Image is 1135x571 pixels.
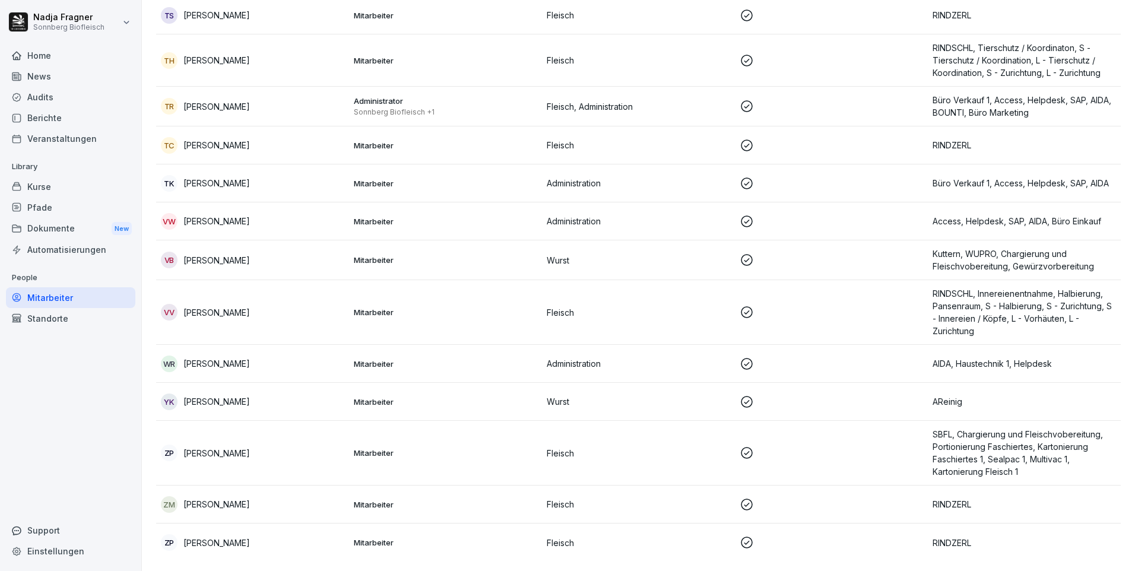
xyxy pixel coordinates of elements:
p: RINDSCHL, Tierschutz / Koordinaton, S -Tierschutz / Koordination, L - Tierschutz / Koordination, ... [933,42,1116,79]
p: Fleisch [547,447,730,459]
p: Administration [547,177,730,189]
div: YK [161,394,177,410]
p: [PERSON_NAME] [183,9,250,21]
p: [PERSON_NAME] [183,306,250,319]
p: Wurst [547,395,730,408]
p: [PERSON_NAME] [183,215,250,227]
div: TC [161,137,177,154]
div: ZP [161,534,177,551]
a: Kurse [6,176,135,197]
p: Access, Helpdesk, SAP, AIDA, Büro Einkauf [933,215,1116,227]
p: SBFL, Chargierung und Fleischvobereitung, Portionierung Faschiertes, Kartonierung Faschiertes 1, ... [933,428,1116,478]
p: Fleisch [547,9,730,21]
div: VW [161,213,177,230]
p: [PERSON_NAME] [183,254,250,267]
p: Nadja Fragner [33,12,104,23]
p: [PERSON_NAME] [183,100,250,113]
p: People [6,268,135,287]
p: Mitarbeiter [354,255,537,265]
div: ZP [161,445,177,461]
p: Mitarbeiter [354,178,537,189]
p: Mitarbeiter [354,499,537,510]
p: [PERSON_NAME] [183,54,250,66]
p: Wurst [547,254,730,267]
p: Fleisch, Administration [547,100,730,113]
a: Audits [6,87,135,107]
div: Support [6,520,135,541]
a: Veranstaltungen [6,128,135,149]
p: Mitarbeiter [354,216,537,227]
p: Mitarbeiter [354,448,537,458]
a: News [6,66,135,87]
p: [PERSON_NAME] [183,498,250,510]
p: Administration [547,215,730,227]
p: Mitarbeiter [354,140,537,151]
p: Mitarbeiter [354,55,537,66]
div: VV [161,304,177,321]
p: AIDA, Haustechnik 1, Helpdesk [933,357,1116,370]
p: Fleisch [547,139,730,151]
a: Berichte [6,107,135,128]
p: [PERSON_NAME] [183,447,250,459]
p: RINDZERL [933,498,1116,510]
div: ZM [161,496,177,513]
a: Einstellungen [6,541,135,562]
div: TS [161,7,177,24]
p: Mitarbeiter [354,396,537,407]
p: Kuttern, WUPRO, Chargierung und Fleischvobereitung, Gewürzvorbereitung [933,248,1116,272]
p: Mitarbeiter [354,307,537,318]
p: AReinig [933,395,1116,408]
div: TR [161,98,177,115]
a: Home [6,45,135,66]
a: Automatisierungen [6,239,135,260]
a: Mitarbeiter [6,287,135,308]
p: [PERSON_NAME] [183,395,250,408]
div: TH [161,52,177,69]
p: Administration [547,357,730,370]
div: WR [161,356,177,372]
p: Administrator [354,96,537,106]
p: RINDZERL [933,9,1116,21]
p: Fleisch [547,498,730,510]
div: Dokumente [6,218,135,240]
p: [PERSON_NAME] [183,177,250,189]
p: Fleisch [547,306,730,319]
p: RINDZERL [933,537,1116,549]
p: Mitarbeiter [354,537,537,548]
p: [PERSON_NAME] [183,139,250,151]
p: Sonnberg Biofleisch +1 [354,107,537,117]
p: Fleisch [547,54,730,66]
p: [PERSON_NAME] [183,357,250,370]
p: Sonnberg Biofleisch [33,23,104,31]
p: Büro Verkauf 1, Access, Helpdesk, SAP, AIDA [933,177,1116,189]
div: New [112,222,132,236]
p: Büro Verkauf 1, Access, Helpdesk, SAP, AIDA, BOUNTI, Büro Marketing [933,94,1116,119]
p: Fleisch [547,537,730,549]
p: [PERSON_NAME] [183,537,250,549]
div: TK [161,175,177,192]
p: Mitarbeiter [354,10,537,21]
p: RINDSCHL, Innereienentnahme, Halbierung, Pansenraum, S - Halbierung, S - Zurichtung, S - Innereie... [933,287,1116,337]
a: Pfade [6,197,135,218]
p: RINDZERL [933,139,1116,151]
a: DokumenteNew [6,218,135,240]
p: Library [6,157,135,176]
div: VB [161,252,177,268]
p: Mitarbeiter [354,359,537,369]
a: Standorte [6,308,135,329]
